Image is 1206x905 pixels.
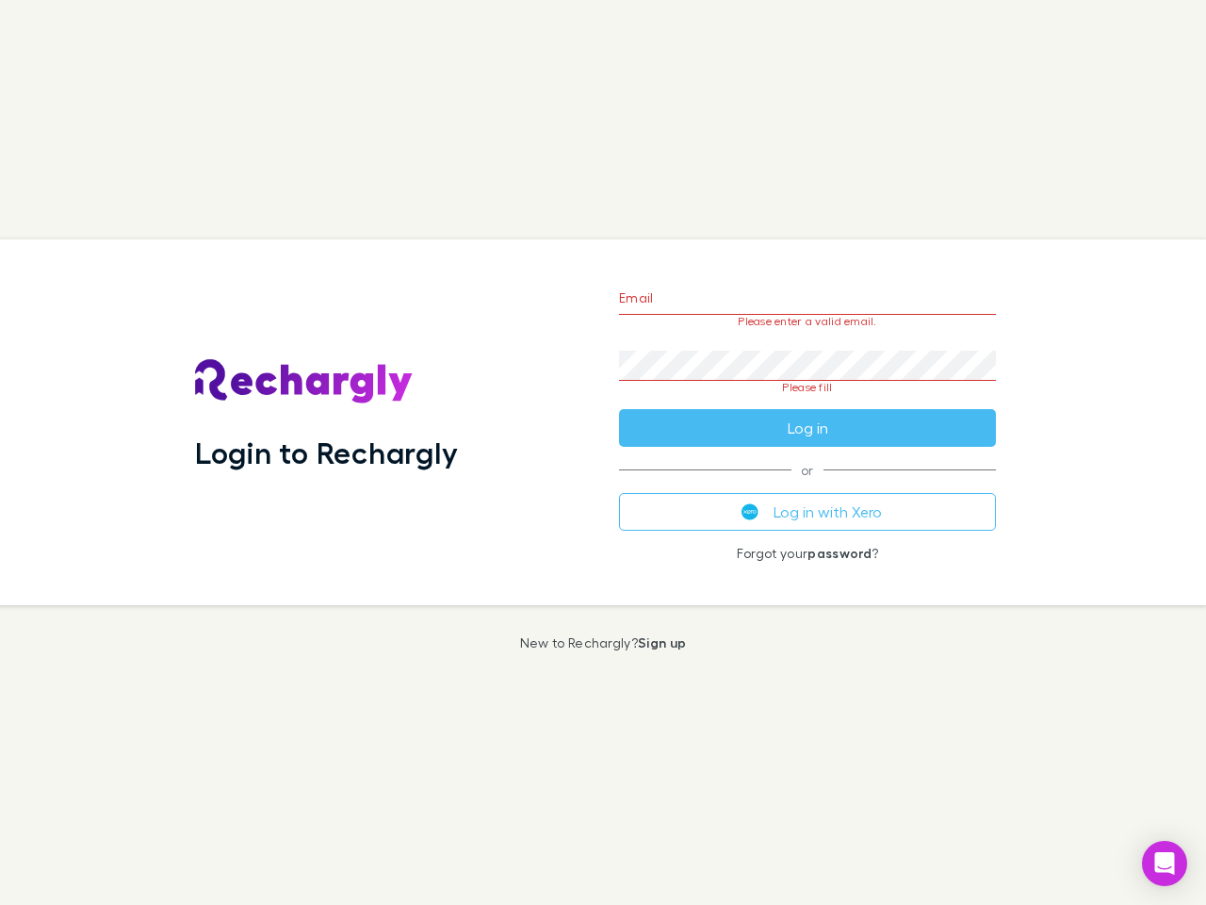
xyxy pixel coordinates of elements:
p: New to Rechargly? [520,635,687,650]
a: Sign up [638,634,686,650]
p: Please enter a valid email. [619,315,996,328]
p: Please fill [619,381,996,394]
button: Log in [619,409,996,447]
img: Rechargly's Logo [195,359,414,404]
a: password [807,545,872,561]
img: Xero's logo [742,503,758,520]
button: Log in with Xero [619,493,996,531]
span: or [619,469,996,470]
h1: Login to Rechargly [195,435,458,470]
p: Forgot your ? [619,546,996,561]
div: Open Intercom Messenger [1142,841,1187,886]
